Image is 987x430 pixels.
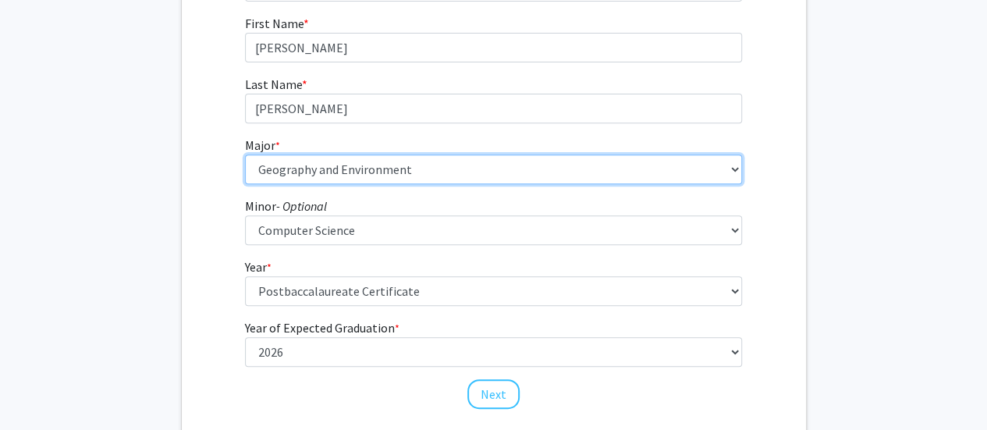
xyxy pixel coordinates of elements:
[12,360,66,418] iframe: Chat
[276,198,327,214] i: - Optional
[245,258,272,276] label: Year
[245,197,327,215] label: Minor
[467,379,520,409] button: Next
[245,16,304,31] span: First Name
[245,76,302,92] span: Last Name
[245,136,280,155] label: Major
[245,318,399,337] label: Year of Expected Graduation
